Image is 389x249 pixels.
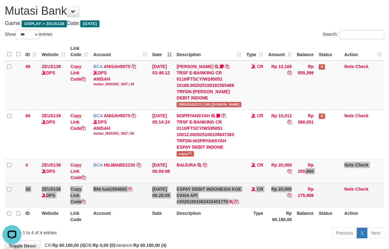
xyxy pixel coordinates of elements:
span: CR [257,162,263,167]
button: Open LiveChat chat widget [3,3,21,21]
a: Next [367,228,384,238]
th: Description: activate to sort column ascending [174,43,244,61]
th: Balance [294,43,316,61]
td: DPS [39,110,68,159]
a: Copy Link Code [70,64,86,82]
span: 0895326423731 [URL][DOMAIN_NAME] [177,102,241,107]
td: Rp 850,399 [294,61,316,110]
span: CR [257,187,263,192]
div: mutasi_20251001_3827 | 60 [93,131,147,136]
th: Type [244,207,266,225]
th: Description [174,207,244,225]
th: Account [91,207,150,225]
a: ZEUS138 [42,187,61,192]
select: Showentries [16,30,39,39]
th: Website: activate to sort column ascending [39,43,68,61]
th: Status [316,43,342,61]
th: Link Code [68,207,91,225]
a: Copy Link Code [70,187,86,204]
th: Date [150,207,174,225]
span: 4 [25,162,28,167]
td: Rp 10,012 [266,110,294,159]
a: Copy Link Code [70,162,86,180]
span: CR [257,113,263,118]
a: Note [344,64,354,69]
span: CR: DB: Variance: [42,243,167,248]
th: ID: activate to sort column ascending [23,43,39,61]
a: Copy BAIJURA to clipboard [203,162,207,167]
a: Check [355,113,369,118]
span: 60 [25,113,30,118]
a: Check [355,64,369,69]
span: sopay77 [177,151,194,156]
th: Type: activate to sort column ascending [244,43,266,61]
td: Rp 175,908 [294,183,316,207]
span: Has Note [319,64,325,70]
span: BCA [93,113,103,118]
th: Rp 60.180,00 [266,207,294,225]
td: Rp 10,168 [266,61,294,110]
div: TRSF E-BANKING CR 0110/FTSCY/WS95051 10168.002025100181565469 TRFDN-[PERSON_NAME] DEBIT INDONE [177,70,241,101]
a: Note [344,187,354,192]
a: Note [344,162,354,167]
a: 1 [357,228,367,238]
th: Amount: activate to sort column ascending [266,43,294,61]
a: Copy Rp 20,000 to clipboard [287,169,292,174]
a: BAIJURA [177,162,196,167]
a: Copy Rp 10,012 to clipboard [287,119,292,124]
th: ID [23,207,39,225]
span: BCA [93,64,103,69]
a: Note [344,113,354,118]
a: ZEUS138 [42,64,61,69]
a: Check [355,162,369,167]
a: Copy ANISAH5575 to clipboard [131,113,136,118]
th: Balance [294,207,316,225]
td: DPS [39,61,68,110]
td: [DATE] 06:04:08 [150,159,174,183]
a: Copy HILMIABD1230 to clipboard [136,162,141,167]
a: Copy ESPAY DEBIT INDONESIA KOE DANA API #20251001062433401770 to clipboard [234,199,239,204]
a: lual1584693 [102,187,127,192]
a: Previous [332,228,357,238]
input: Search: [340,30,384,39]
span: CR [257,64,263,69]
th: Action [342,207,384,225]
span: Has Note [319,114,325,119]
td: [DATE] 03:46:12 [150,61,174,110]
a: ESPAY DEBIT INDONESIA KOE DANA API #20251001062433401770 [177,187,241,204]
td: [DATE] 05:14:24 [150,110,174,159]
span: [DATE] [80,20,99,27]
a: ANISAH5575 [104,113,131,118]
a: Copy ANISAH5575 to clipboard [131,64,136,69]
th: Action: activate to sort column ascending [342,43,384,61]
td: DPS [39,159,68,183]
a: [PERSON_NAME] [177,64,213,69]
a: ZEUS138 [42,113,61,118]
label: Show entries [5,30,52,39]
a: Copy Link Code [70,113,86,131]
th: Website [39,207,68,225]
span: 38 [25,187,30,192]
a: NOPRYANSYAH [177,113,210,118]
span: OXPLAY > ZEUS138 [22,20,67,27]
div: DPS ANISAH [93,119,147,136]
a: Copy lual1584693 to clipboard [128,187,132,192]
strong: Rp 60.180,00 (4) [52,243,86,248]
th: Date: activate to sort column descending [150,43,174,61]
th: Account: activate to sort column ascending [91,43,150,61]
a: ZEUS138 [42,162,61,167]
div: TRSF E-BANKING CR 0110/FTSCY/WS95051 10012.002025100105847363 TRFDN-NOPRYANSYAH ESPAY DEBIT INDONE [177,119,241,150]
a: Copy NOPRYANSYAH to clipboard [221,113,226,118]
a: Copy Rp 10,168 to clipboard [287,70,292,75]
span: BCA [93,162,103,167]
strong: Rp 0,00 (0) [93,243,115,248]
th: Status [316,207,342,225]
a: Check [355,187,369,192]
a: Copy INA PAUJANAH to clipboard [225,64,229,69]
span: BNI [93,187,101,192]
div: DPS ANISAH [93,70,147,87]
td: Rp 20,000 [266,159,294,183]
span: 49 [25,64,30,69]
h1: Mutasi Bank [5,5,384,17]
div: mutasi_20251001_3827 | 49 [93,82,147,87]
